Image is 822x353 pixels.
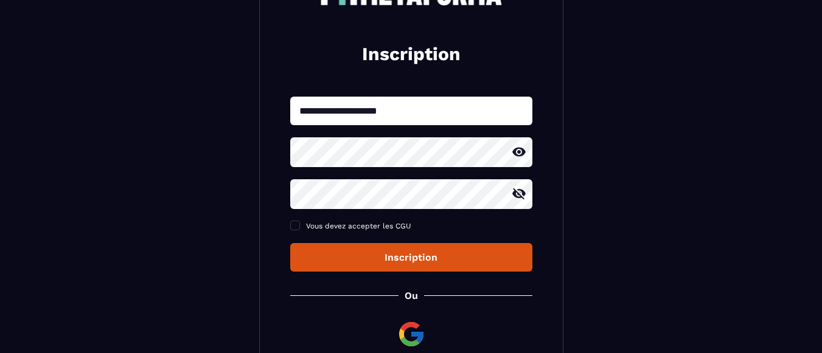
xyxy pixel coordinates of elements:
button: Inscription [290,243,532,272]
img: google [397,320,426,349]
div: Inscription [300,252,523,263]
span: Vous devez accepter les CGU [306,222,411,230]
p: Ou [405,290,418,301]
h2: Inscription [305,42,518,66]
